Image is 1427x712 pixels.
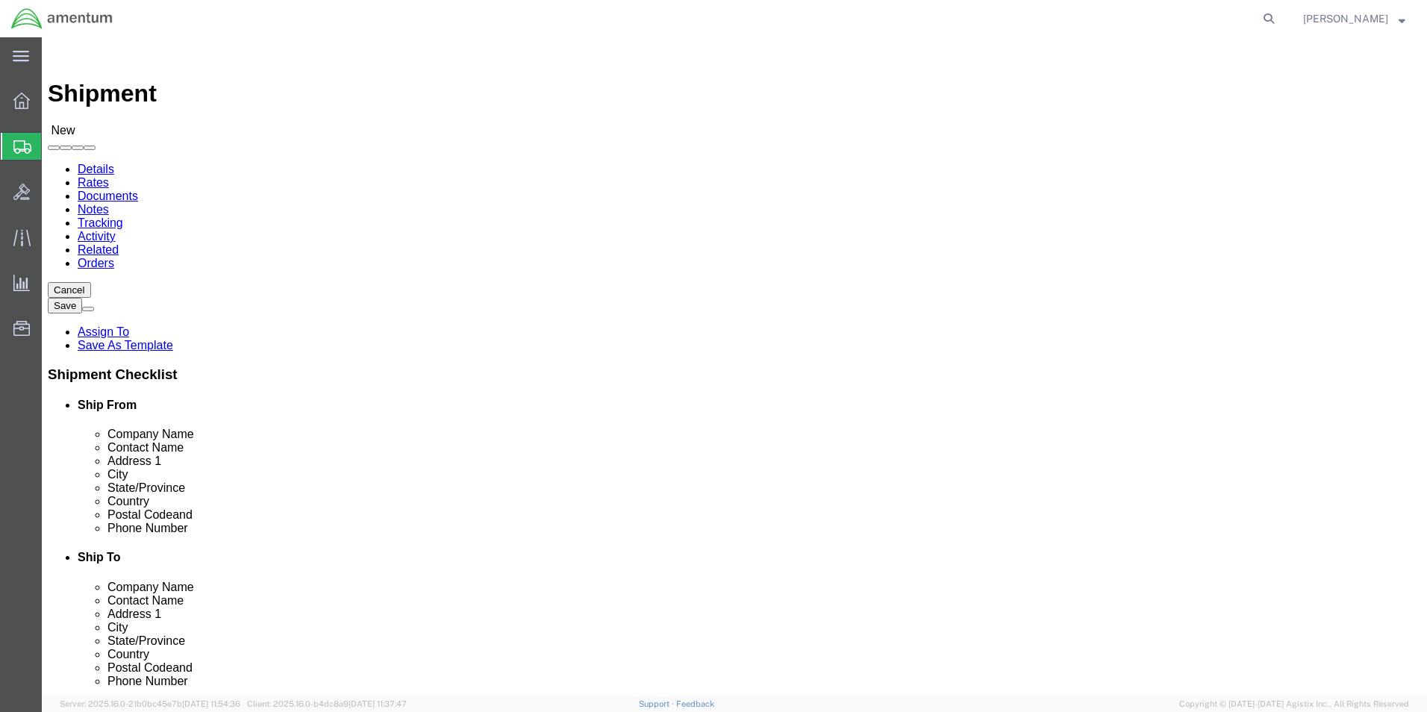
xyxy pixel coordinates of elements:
[1303,10,1388,27] span: Miguel Castro
[639,699,676,708] a: Support
[1302,10,1406,28] button: [PERSON_NAME]
[676,699,714,708] a: Feedback
[10,7,113,30] img: logo
[349,699,407,708] span: [DATE] 11:37:47
[182,699,240,708] span: [DATE] 11:54:36
[42,37,1427,696] iframe: FS Legacy Container
[1179,698,1409,711] span: Copyright © [DATE]-[DATE] Agistix Inc., All Rights Reserved
[60,699,240,708] span: Server: 2025.16.0-21b0bc45e7b
[247,699,407,708] span: Client: 2025.16.0-b4dc8a9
